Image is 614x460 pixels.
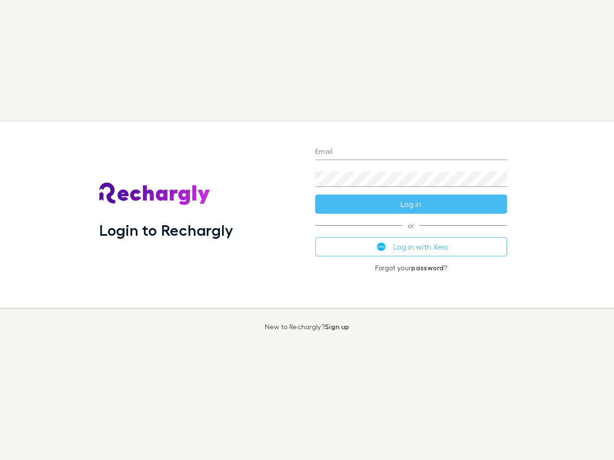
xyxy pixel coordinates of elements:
a: password [411,264,444,272]
a: Sign up [325,322,349,331]
p: New to Rechargly? [265,323,350,331]
img: Xero's logo [377,242,386,251]
p: Forgot your ? [315,264,507,272]
button: Log in with Xero [315,237,507,256]
img: Rechargly's Logo [99,183,211,206]
button: Log in [315,195,507,214]
h1: Login to Rechargly [99,221,233,239]
span: or [315,225,507,226]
